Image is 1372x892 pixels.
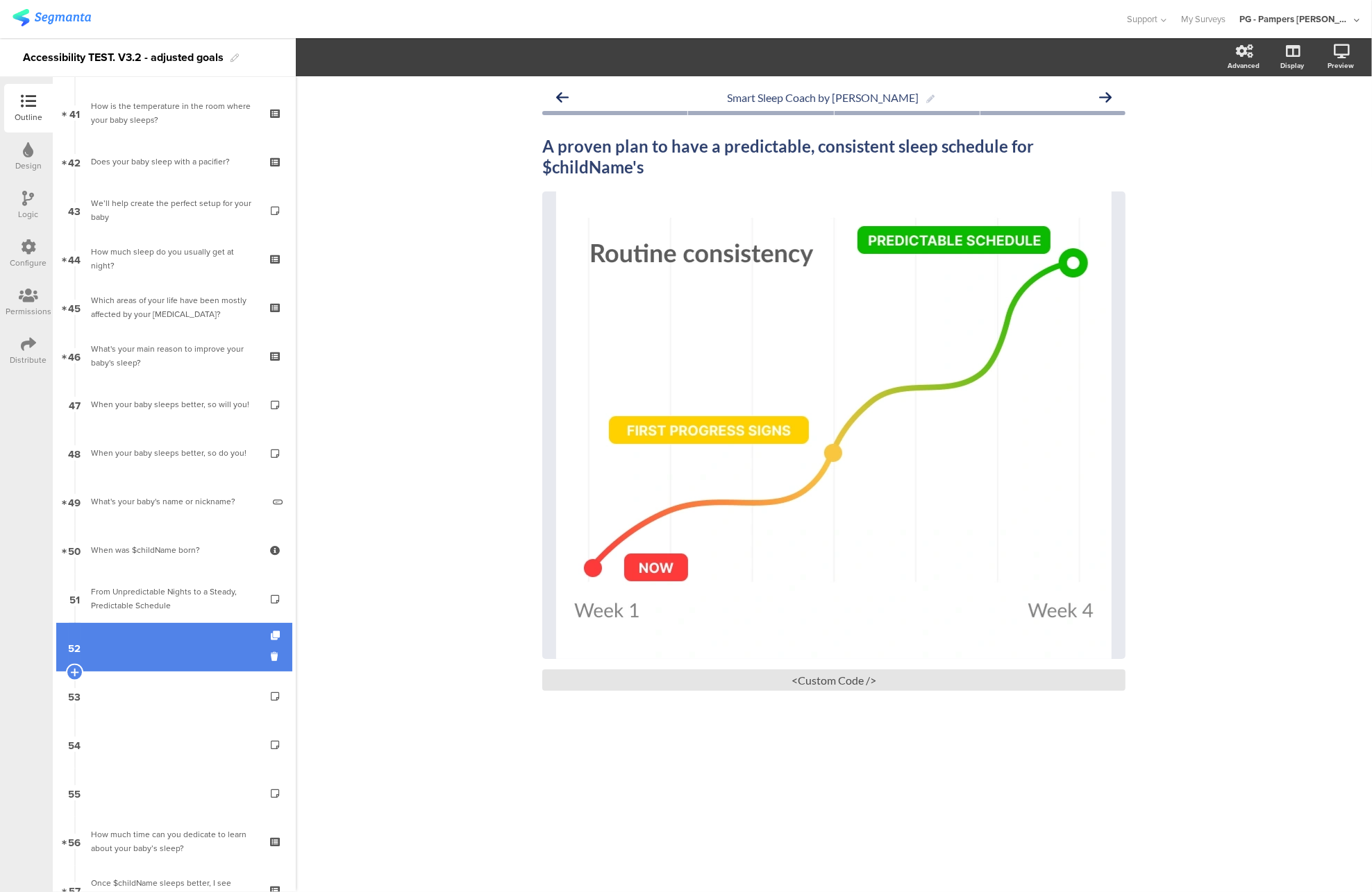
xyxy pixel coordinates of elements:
[91,245,257,273] div: How much sleep do you usually get at night?
[91,446,257,460] div: When your baby sleeps better, so do you!
[56,720,292,769] a: 54
[15,160,42,172] div: Design
[56,526,292,574] a: 50 When was $childName born?
[1128,12,1158,26] span: Support
[69,640,81,655] span: 52
[69,397,81,412] span: 47
[69,688,81,703] span: 53
[91,155,257,169] div: Does your baby sleep with a pacifier?
[69,203,81,218] span: 43
[728,91,919,104] span: Smart Sleep Coach by Pampers
[69,737,81,752] span: 54
[23,46,224,69] div: Accessibility TEST. V3.2 - adjusted goals
[69,348,81,363] span: 46
[69,834,81,849] span: 56
[69,251,81,266] span: 44
[12,9,91,26] img: segmanta logo
[91,585,257,612] div: From Unpredictable Nights to a Steady, Predictable Schedule
[56,477,292,526] a: 49 What's your baby's name or nickname?​
[1228,60,1260,71] div: Advanced
[56,817,292,866] a: 56 How much time can you dedicate to learn about your baby’s sleep?
[56,89,292,137] a: 41 How is the temperature in the room where your baby sleeps?
[69,494,81,509] span: 49
[1239,12,1350,26] div: PG - Pampers [PERSON_NAME]
[69,445,81,461] span: 48
[56,234,292,283] a: 44 How much sleep do you usually get at night?
[91,827,257,855] div: How much time can you dedicate to learn about your baby’s sleep?
[15,111,42,123] div: Outline
[56,137,292,186] a: 42 Does your baby sleep with a pacifier?
[56,332,292,380] a: 46 What's your main reason to improve your baby's sleep?
[19,208,39,221] div: Logic
[56,429,292,477] a: 48 When your baby sleeps better, so do you!
[69,785,81,800] span: 55
[542,136,1034,177] strong: A proven plan to have a predictable, consistent sleep schedule for $childName's
[56,769,292,817] a: 55
[56,283,292,332] a: 45 Which areas of your life have been mostly affected by your [MEDICAL_DATA]?
[69,154,81,169] span: 42
[271,631,283,640] i: Duplicate
[91,543,257,557] div: When was $childName born?
[91,196,257,224] div: We’ll help create the perfect setup for your baby
[91,397,257,411] div: When your baby sleeps better, so will you!
[91,342,257,370] div: What's your main reason to improve your baby's sleep?
[56,623,292,671] a: 52
[91,495,262,508] div: What's your baby's name or nickname?​
[271,650,283,663] i: Delete
[10,354,47,366] div: Distribute
[91,99,257,127] div: How is the temperature in the room where your baby sleeps?
[556,191,1112,659] img: A proven plan to have a predictable, consistent sleep schedule for $childName's cover image
[1328,60,1354,71] div: Preview
[69,542,81,558] span: 50
[10,257,47,269] div: Configure
[56,671,292,720] a: 53
[6,305,51,318] div: Permissions
[1280,60,1304,71] div: Display
[56,574,292,623] a: 51 From Unpredictable Nights to a Steady, Predictable Schedule
[56,186,292,234] a: 43 We’ll help create the perfect setup for your baby
[69,591,80,606] span: 51
[91,293,257,321] div: Which areas of your life have been mostly affected by your sleep deprivation?
[69,300,81,315] span: 45
[542,669,1126,691] div: <Custom Code />
[56,380,292,429] a: 47 When your baby sleeps better, so will you!
[69,105,80,121] span: 41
